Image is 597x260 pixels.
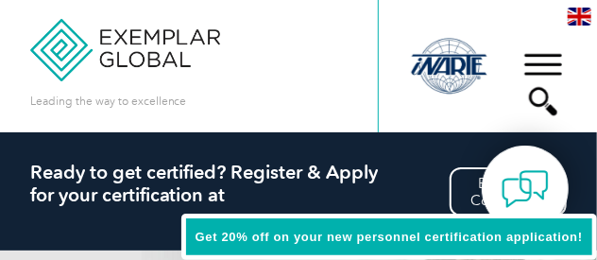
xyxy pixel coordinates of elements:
[502,165,549,213] img: contact-chat.png
[196,230,583,244] span: Get 20% off on your new personnel certification application!
[30,161,568,206] h2: Ready to get certified? Register & Apply for your certification at
[568,8,591,26] img: en
[450,167,567,217] a: ExemplarCommunity
[30,91,187,112] p: Leading the way to excellence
